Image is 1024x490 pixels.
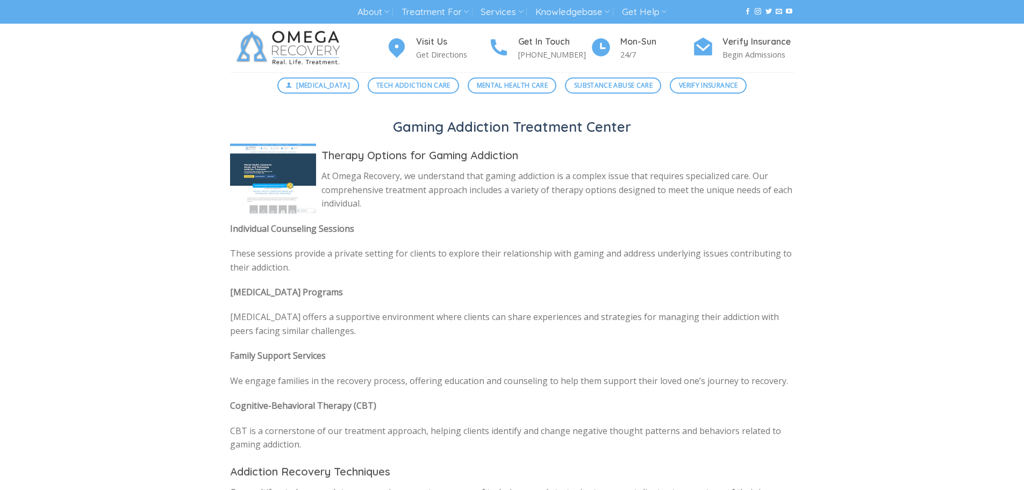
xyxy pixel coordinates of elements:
[574,80,653,90] span: Substance Abuse Care
[230,374,794,388] p: We engage families in the recovery process, offering education and counseling to help them suppor...
[230,169,794,211] p: At Omega Recovery, we understand that gaming addiction is a complex issue that requires specializ...
[296,80,350,90] span: [MEDICAL_DATA]
[277,77,359,94] a: [MEDICAL_DATA]
[230,24,351,72] img: Omega Recovery
[230,223,354,235] strong: Individual Counseling Sessions
[230,247,794,274] p: These sessions provide a private setting for clients to explore their relationship with gaming an...
[230,350,326,361] strong: Family Support Services
[230,286,343,298] strong: [MEDICAL_DATA] Programs
[230,144,316,214] img: Gaming Addiction Treatment Center
[386,35,488,61] a: Visit Us Get Directions
[622,2,667,22] a: Get Help
[692,35,794,61] a: Verify Insurance Begin Admissions
[477,80,548,90] span: Mental Health Care
[230,310,794,338] p: [MEDICAL_DATA] offers a supportive environment where clients can share experiences and strategies...
[402,2,469,22] a: Treatment For
[230,400,376,411] strong: Cognitive-Behavioral Therapy (CBT)
[376,80,450,90] span: Tech Addiction Care
[416,48,488,61] p: Get Directions
[518,48,590,61] p: [PHONE_NUMBER]
[368,77,460,94] a: Tech Addiction Care
[481,2,523,22] a: Services
[565,77,661,94] a: Substance Abuse Care
[230,147,794,164] h3: Therapy Options for Gaming Addiction
[679,80,738,90] span: Verify Insurance
[518,35,590,49] h4: Get In Touch
[786,8,792,16] a: Follow on YouTube
[416,35,488,49] h4: Visit Us
[722,48,794,61] p: Begin Admissions
[670,77,747,94] a: Verify Insurance
[765,8,772,16] a: Follow on Twitter
[393,118,631,135] a: Gaming Addiction Treatment Center
[722,35,794,49] h4: Verify Insurance
[620,48,692,61] p: 24/7
[230,463,794,480] h3: Addiction Recovery Techniques
[620,35,692,49] h4: Mon-Sun
[535,2,610,22] a: Knowledgebase
[744,8,751,16] a: Follow on Facebook
[755,8,761,16] a: Follow on Instagram
[468,77,556,94] a: Mental Health Care
[230,424,794,452] p: CBT is a cornerstone of our treatment approach, helping clients identify and change negative thou...
[488,35,590,61] a: Get In Touch [PHONE_NUMBER]
[776,8,782,16] a: Send us an email
[357,2,389,22] a: About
